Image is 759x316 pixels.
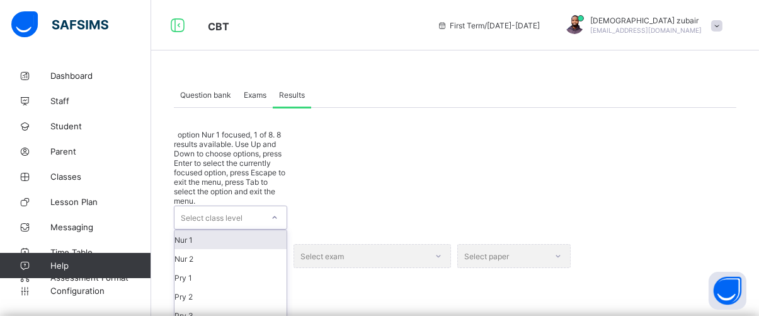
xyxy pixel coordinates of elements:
div: Nur 1 [174,230,287,249]
button: Open asap [709,272,746,310]
span: [DEMOGRAPHIC_DATA] zubair [590,16,702,25]
span: Student [50,121,151,131]
span: Dashboard [50,71,151,81]
span: Configuration [50,286,151,296]
span: Parent [50,146,151,156]
span: Staff [50,96,151,106]
div: Nur 2 [174,249,287,268]
div: Select class level [181,206,243,230]
span: Classes [50,172,151,182]
img: safsims [11,11,108,38]
span: Results [279,90,305,100]
span: CBT [208,20,229,33]
span: Messaging [50,222,151,232]
span: option Nur 1 focused, 1 of 8. 8 results available. Use Up and Down to choose options, press Enter... [174,130,285,206]
div: Pry 2 [174,287,287,306]
div: Muhammadzubair [552,15,729,36]
span: Question bank [180,90,231,100]
span: Exams [244,90,266,100]
span: [EMAIL_ADDRESS][DOMAIN_NAME] [590,26,702,34]
span: Time Table [50,247,151,257]
span: Help [50,260,151,271]
div: Pry 1 [174,268,287,287]
span: session/term information [437,21,540,30]
span: Lesson Plan [50,197,151,207]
